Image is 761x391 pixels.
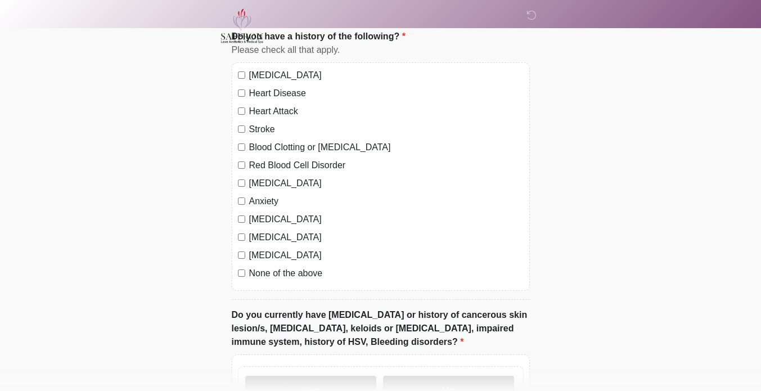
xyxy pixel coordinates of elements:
[238,215,245,223] input: [MEDICAL_DATA]
[249,213,524,226] label: [MEDICAL_DATA]
[238,161,245,169] input: Red Blood Cell Disorder
[238,71,245,79] input: [MEDICAL_DATA]
[249,123,524,136] label: Stroke
[249,141,524,154] label: Blood Clotting or [MEDICAL_DATA]
[238,269,245,277] input: None of the above
[232,308,530,349] label: Do you currently have [MEDICAL_DATA] or history of cancerous skin lesion/s, [MEDICAL_DATA], keloi...
[238,125,245,133] input: Stroke
[249,105,524,118] label: Heart Attack
[249,87,524,100] label: Heart Disease
[238,89,245,97] input: Heart Disease
[238,107,245,115] input: Heart Attack
[238,143,245,151] input: Blood Clotting or [MEDICAL_DATA]
[238,197,245,205] input: Anxiety
[249,231,524,244] label: [MEDICAL_DATA]
[220,8,264,43] img: Saffron Laser Aesthetics and Medical Spa Logo
[249,159,524,172] label: Red Blood Cell Disorder
[249,69,524,82] label: [MEDICAL_DATA]
[249,249,524,262] label: [MEDICAL_DATA]
[238,251,245,259] input: [MEDICAL_DATA]
[238,233,245,241] input: [MEDICAL_DATA]
[249,177,524,190] label: [MEDICAL_DATA]
[249,195,524,208] label: Anxiety
[238,179,245,187] input: [MEDICAL_DATA]
[249,267,524,280] label: None of the above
